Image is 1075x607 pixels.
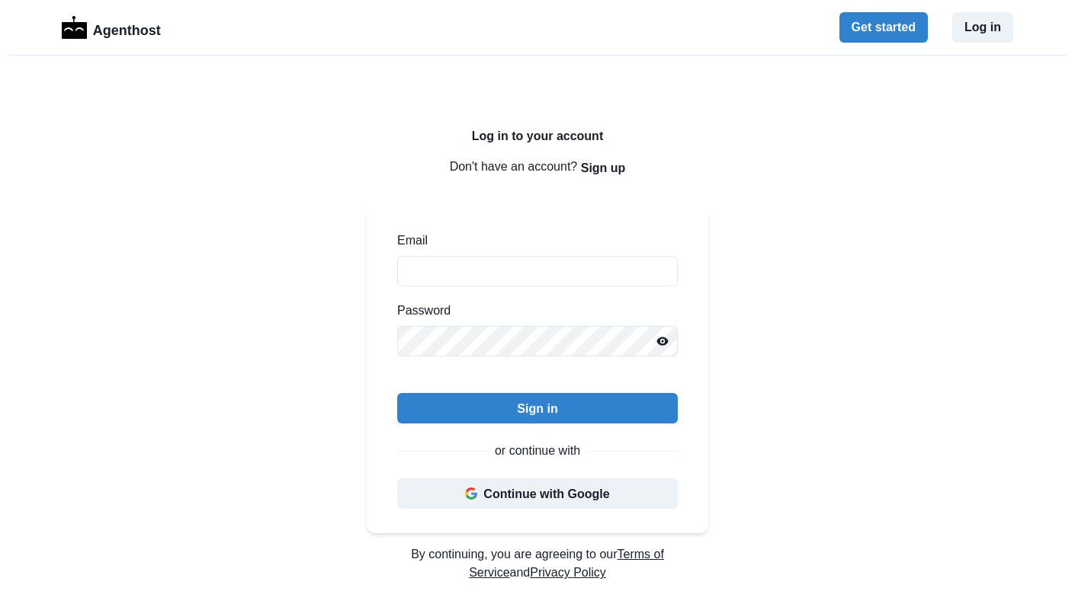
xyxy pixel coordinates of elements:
[367,129,708,143] h2: Log in to your account
[839,12,928,43] button: Get started
[367,545,708,582] p: By continuing, you are agreeing to our and
[469,548,664,579] a: Terms of Service
[397,478,678,509] button: Continue with Google
[367,152,708,183] p: Don't have an account?
[581,152,626,183] button: Sign up
[495,442,580,460] p: or continue with
[952,12,1013,43] button: Log in
[62,14,161,41] a: LogoAgenthost
[397,302,669,320] label: Password
[62,16,87,39] img: Logo
[397,393,678,423] button: Sign in
[397,232,669,250] label: Email
[647,326,678,356] button: Reveal password
[93,14,161,41] p: Agenthost
[530,566,606,579] a: Privacy Policy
